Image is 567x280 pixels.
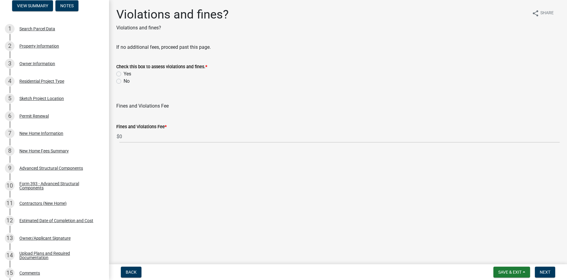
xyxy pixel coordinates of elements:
div: Residential Project Type [19,79,64,83]
button: View Summary [12,0,53,11]
div: Contractors (New Home) [19,201,67,205]
button: Notes [55,0,78,11]
div: Sketch Project Location [19,96,64,101]
div: 8 [5,146,15,156]
div: 12 [5,216,15,225]
div: 11 [5,198,15,208]
div: Form 393 - Advanced Structural Components [19,182,99,190]
div: 13 [5,233,15,243]
div: 14 [5,251,15,260]
div: 9 [5,163,15,173]
h1: Violations and fines? [116,7,229,22]
span: $ [116,130,120,143]
button: Save & Exit [493,267,530,278]
div: New Home Information [19,131,63,135]
div: 7 [5,128,15,138]
div: Fines and Violations Fee [116,102,560,110]
i: share [532,10,539,17]
div: 6 [5,111,15,121]
div: Owner/Applicant Signature [19,236,71,240]
label: No [124,78,130,85]
div: 15 [5,268,15,278]
div: Comments [19,271,40,275]
button: shareShare [527,7,559,19]
label: Yes [124,70,131,78]
div: 3 [5,59,15,68]
button: Back [121,267,141,278]
div: 2 [5,41,15,51]
div: Advanced Structural Components [19,166,83,170]
label: Check this box to assess violations and fines. [116,65,207,69]
div: 1 [5,24,15,34]
div: Role: Applicant [36,198,68,207]
span: Share [540,10,554,17]
wm-modal-confirm: Summary [12,4,53,8]
div: If no additional fees, proceed past this page. [116,44,560,51]
span: Next [540,270,550,275]
button: Next [535,267,555,278]
div: Property Information [19,44,59,48]
span: Back [126,270,137,275]
label: Fines and Violations Fee [116,125,167,129]
div: 5 [5,94,15,103]
div: New Home Fees Summary [19,149,69,153]
span: Save & Exit [498,270,522,275]
div: Estimated Date of Completion and Cost [19,218,93,223]
wm-modal-confirm: Notes [55,4,78,8]
div: Permit Renewal [19,114,49,118]
div: Owner Information [19,62,55,66]
div: Search Parcel Data [19,27,55,31]
div: 10 [5,181,15,191]
div: 4 [5,76,15,86]
p: Violations and fines? [116,24,229,32]
div: Upload Plans and Required Documentation [19,251,99,260]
